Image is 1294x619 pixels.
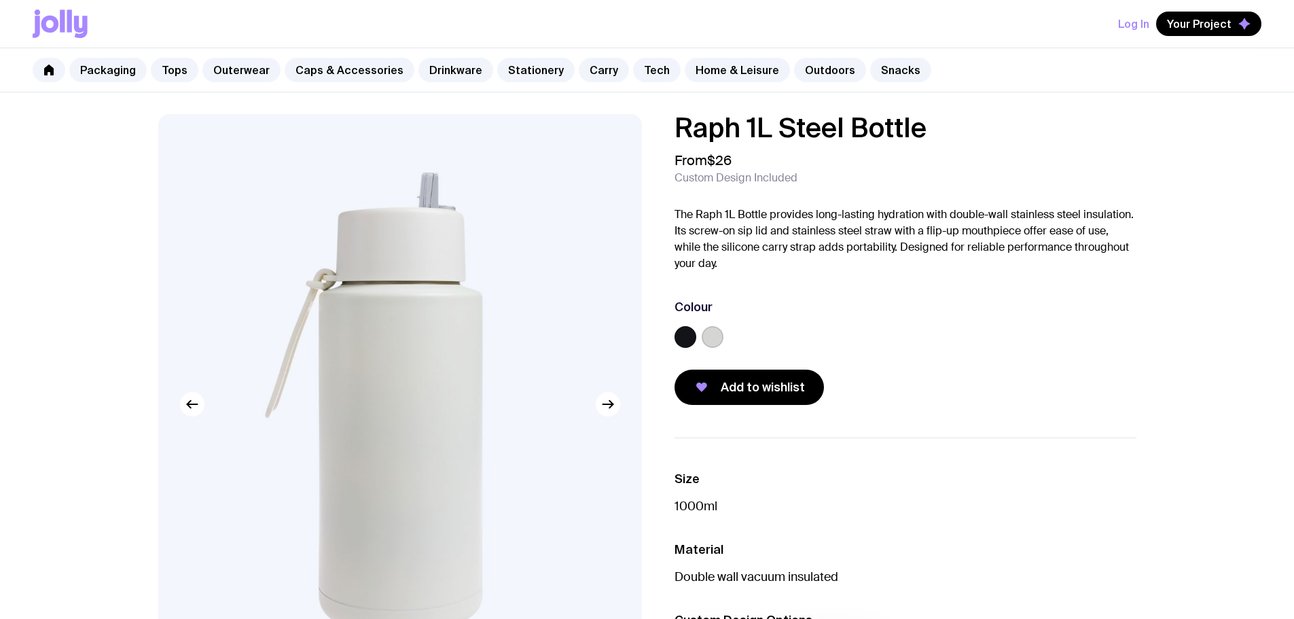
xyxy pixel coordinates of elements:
[675,542,1136,558] h3: Material
[69,58,147,82] a: Packaging
[1118,12,1149,36] button: Log In
[675,498,1136,514] p: 1000ml
[870,58,931,82] a: Snacks
[675,471,1136,487] h3: Size
[675,569,1136,585] p: Double wall vacuum insulated
[1167,17,1232,31] span: Your Project
[151,58,198,82] a: Tops
[721,379,805,395] span: Add to wishlist
[285,58,414,82] a: Caps & Accessories
[675,207,1136,272] p: The Raph 1L Bottle provides long-lasting hydration with double-wall stainless steel insulation. I...
[675,114,1136,141] h1: Raph 1L Steel Bottle
[202,58,281,82] a: Outerwear
[579,58,629,82] a: Carry
[675,171,797,185] span: Custom Design Included
[685,58,790,82] a: Home & Leisure
[675,299,713,315] h3: Colour
[707,152,732,169] span: $26
[794,58,866,82] a: Outdoors
[497,58,575,82] a: Stationery
[675,152,732,169] span: From
[633,58,681,82] a: Tech
[675,370,824,405] button: Add to wishlist
[418,58,493,82] a: Drinkware
[1156,12,1261,36] button: Your Project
